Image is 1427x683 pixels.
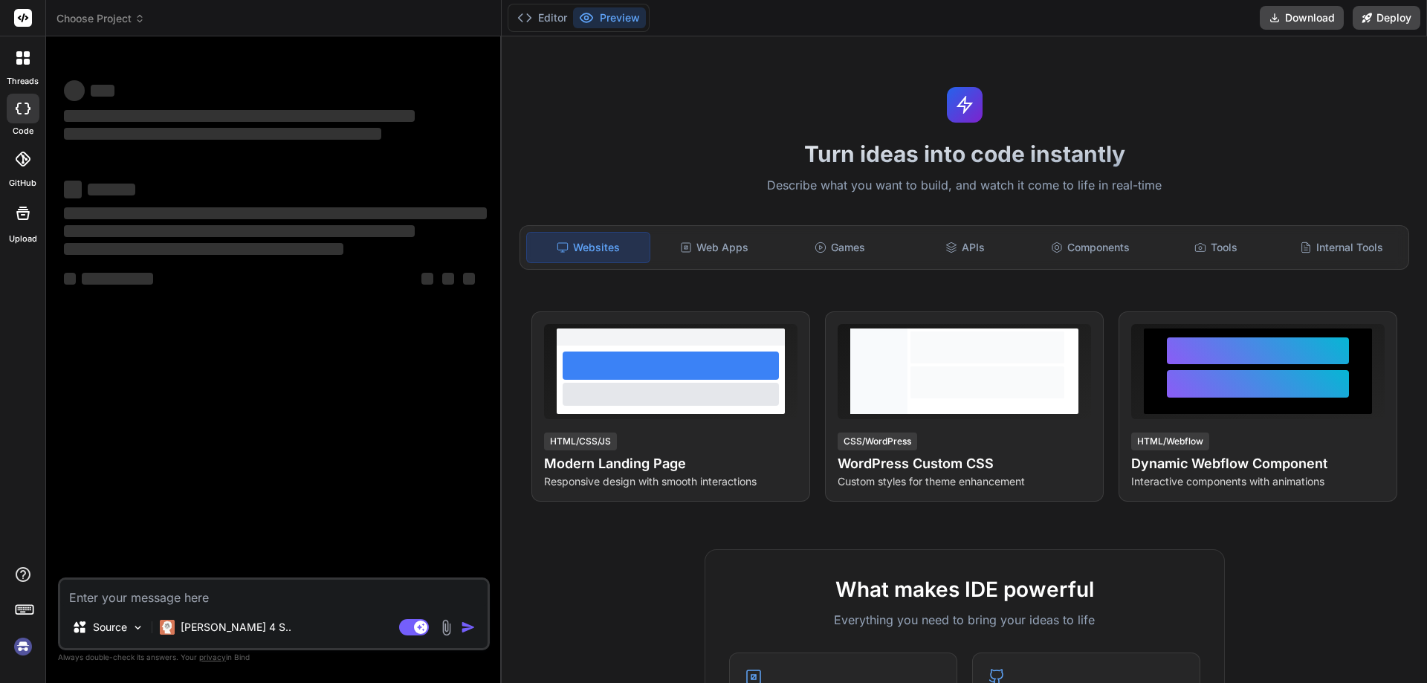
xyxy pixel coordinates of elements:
[132,621,144,634] img: Pick Models
[526,232,650,263] div: Websites
[64,128,381,140] span: ‌
[58,650,490,664] p: Always double-check its answers. Your in Bind
[544,453,797,474] h4: Modern Landing Page
[64,243,343,255] span: ‌
[10,634,36,659] img: signin
[1280,232,1402,263] div: Internal Tools
[511,7,573,28] button: Editor
[1155,232,1278,263] div: Tools
[442,273,454,285] span: ‌
[64,181,82,198] span: ‌
[88,184,135,195] span: ‌
[82,273,153,285] span: ‌
[93,620,127,635] p: Source
[421,273,433,285] span: ‌
[199,653,226,661] span: privacy
[91,85,114,97] span: ‌
[838,433,917,450] div: CSS/WordPress
[181,620,291,635] p: [PERSON_NAME] 4 S..
[461,620,476,635] img: icon
[64,80,85,101] span: ‌
[9,177,36,190] label: GitHub
[511,176,1418,195] p: Describe what you want to build, and watch it come to life in real-time
[1029,232,1152,263] div: Components
[779,232,902,263] div: Games
[1131,453,1385,474] h4: Dynamic Webflow Component
[9,233,37,245] label: Upload
[653,232,776,263] div: Web Apps
[573,7,646,28] button: Preview
[1260,6,1344,30] button: Download
[160,620,175,635] img: Claude 4 Sonnet
[544,474,797,489] p: Responsive design with smooth interactions
[1131,433,1209,450] div: HTML/Webflow
[511,140,1418,167] h1: Turn ideas into code instantly
[438,619,455,636] img: attachment
[544,433,617,450] div: HTML/CSS/JS
[729,574,1200,605] h2: What makes IDE powerful
[64,225,415,237] span: ‌
[1131,474,1385,489] p: Interactive components with animations
[7,75,39,88] label: threads
[56,11,145,26] span: Choose Project
[838,474,1091,489] p: Custom styles for theme enhancement
[64,110,415,122] span: ‌
[729,611,1200,629] p: Everything you need to bring your ideas to life
[13,125,33,137] label: code
[904,232,1026,263] div: APIs
[463,273,475,285] span: ‌
[1353,6,1420,30] button: Deploy
[64,273,76,285] span: ‌
[838,453,1091,474] h4: WordPress Custom CSS
[64,207,487,219] span: ‌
